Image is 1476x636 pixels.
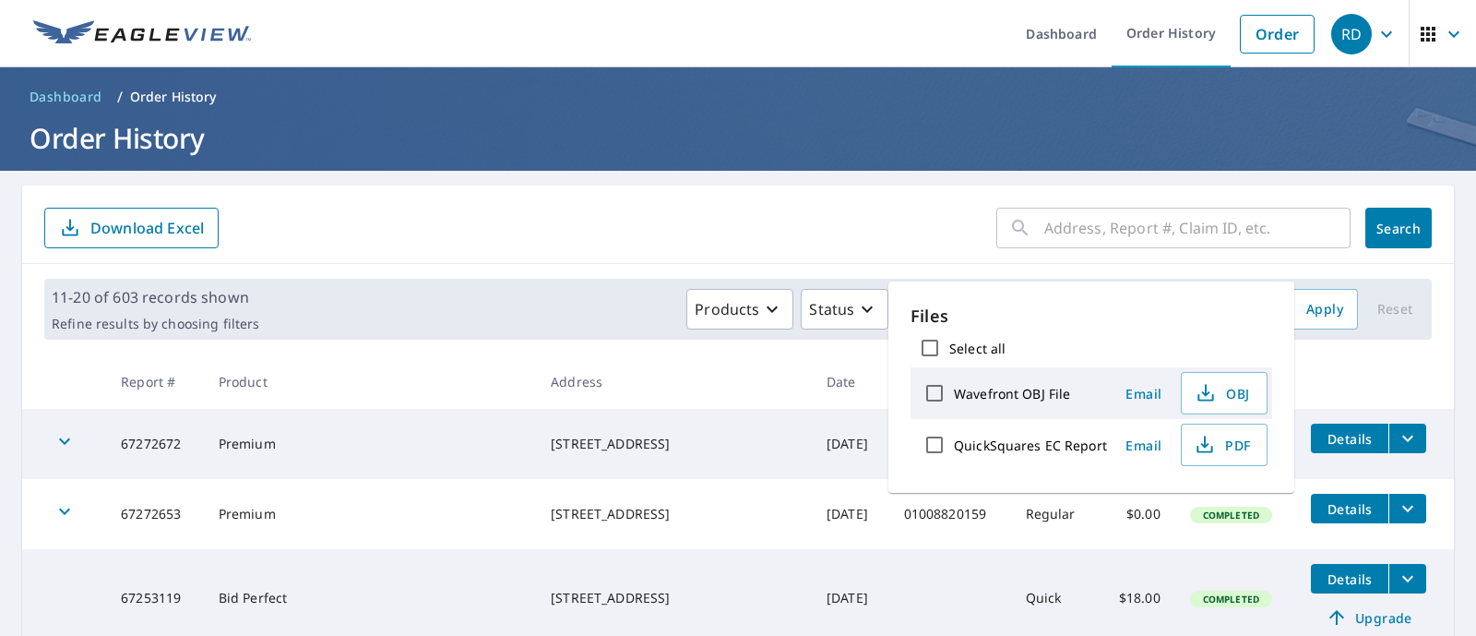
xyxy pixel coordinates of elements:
[551,505,797,523] div: [STREET_ADDRESS]
[1365,208,1432,248] button: Search
[954,385,1070,402] label: Wavefront OBJ File
[204,354,536,409] th: Product
[1388,564,1426,594] button: filesDropdownBtn-67253119
[551,435,797,453] div: [STREET_ADDRESS]
[52,286,259,308] p: 11-20 of 603 records shown
[551,589,797,607] div: [STREET_ADDRESS]
[22,82,110,112] a: Dashboard
[130,88,217,106] p: Order History
[1122,385,1166,402] span: Email
[812,409,888,479] td: [DATE]
[117,86,123,108] li: /
[1098,479,1174,549] td: $0.00
[801,289,888,330] button: Status
[1291,289,1358,330] button: Apply
[1311,494,1388,523] button: detailsBtn-67272653
[1311,564,1388,594] button: detailsBtn-67253119
[1114,431,1173,460] button: Email
[1192,509,1270,522] span: Completed
[44,208,219,248] button: Download Excel
[1388,424,1426,453] button: filesDropdownBtn-67272672
[686,289,793,330] button: Products
[33,20,251,48] img: EV Logo
[911,304,1272,329] p: Files
[106,409,204,479] td: 67272672
[809,298,854,320] p: Status
[204,409,536,479] td: Premium
[1322,430,1377,448] span: Details
[1311,424,1388,453] button: detailsBtn-67272672
[1322,606,1415,629] span: Upgrade
[1322,570,1377,588] span: Details
[22,82,1454,112] nav: breadcrumb
[1044,202,1351,254] input: Address, Report #, Claim ID, etc.
[1388,494,1426,523] button: filesDropdownBtn-67272653
[1193,434,1252,456] span: PDF
[812,479,888,549] td: [DATE]
[1114,379,1173,408] button: Email
[1192,593,1270,606] span: Completed
[812,354,888,409] th: Date
[1306,298,1343,321] span: Apply
[90,218,204,238] p: Download Excel
[204,479,536,549] td: Premium
[1181,424,1268,466] button: PDF
[1380,220,1417,237] span: Search
[52,316,259,332] p: Refine results by choosing filters
[1011,479,1099,549] td: Regular
[889,479,1011,549] td: 01008820159
[954,437,1107,454] label: QuickSquares EC Report
[536,354,812,409] th: Address
[1322,500,1377,518] span: Details
[1311,603,1426,632] a: Upgrade
[30,88,102,106] span: Dashboard
[1240,15,1315,54] a: Order
[106,479,204,549] td: 67272653
[1331,14,1372,54] div: RD
[949,340,1006,357] label: Select all
[695,298,759,320] p: Products
[1181,372,1268,414] button: OBJ
[1122,437,1166,454] span: Email
[1193,382,1252,404] span: OBJ
[22,119,1454,157] h1: Order History
[106,354,204,409] th: Report #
